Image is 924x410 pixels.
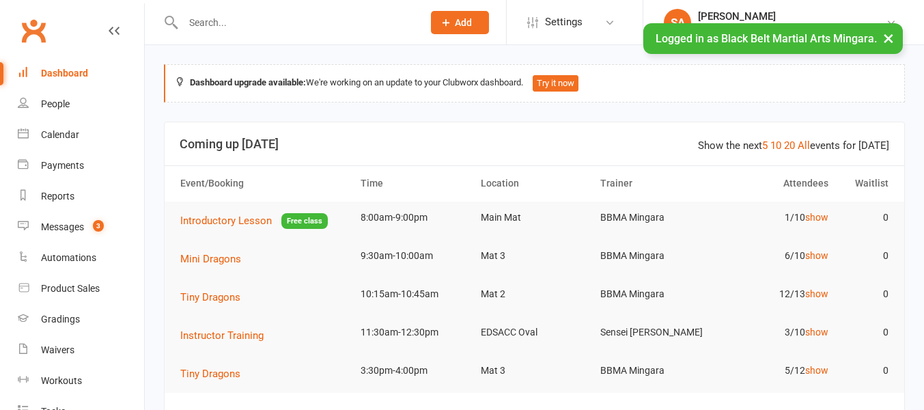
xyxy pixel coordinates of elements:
a: Workouts [18,366,144,396]
div: Reports [41,191,74,202]
td: Main Mat [475,202,595,234]
div: Gradings [41,314,80,325]
a: Product Sales [18,273,144,304]
input: Search... [179,13,413,32]
td: 5/12 [714,355,835,387]
button: Introductory LessonFree class [180,213,328,230]
td: 0 [835,202,895,234]
td: 6/10 [714,240,835,272]
td: 11:30am-12:30pm [354,316,475,348]
span: Settings [545,7,583,38]
td: BBMA Mingara [594,240,714,272]
div: Black Belt Martial Arts [GEOGRAPHIC_DATA] [698,23,886,35]
div: Calendar [41,129,79,140]
a: 5 [762,139,768,152]
div: Show the next events for [DATE] [698,137,889,154]
span: Add [455,17,472,28]
td: BBMA Mingara [594,278,714,310]
span: Free class [281,213,328,229]
td: Mat 3 [475,240,595,272]
div: Product Sales [41,283,100,294]
div: People [41,98,70,109]
button: Instructor Training [180,327,273,344]
div: We're working on an update to your Clubworx dashboard. [164,64,905,102]
a: show [805,365,828,376]
a: Gradings [18,304,144,335]
a: show [805,327,828,338]
a: Payments [18,150,144,181]
div: Automations [41,252,96,263]
h3: Coming up [DATE] [180,137,889,151]
a: show [805,250,828,261]
td: EDSACC Oval [475,316,595,348]
span: Tiny Dragons [180,368,240,380]
div: [PERSON_NAME] [698,10,886,23]
div: Messages [41,221,84,232]
td: 9:30am-10:00am [354,240,475,272]
a: Clubworx [16,14,51,48]
span: Logged in as Black Belt Martial Arts Mingara. [656,32,877,45]
th: Time [354,166,475,201]
td: BBMA Mingara [594,202,714,234]
button: Tiny Dragons [180,289,250,305]
div: Payments [41,160,84,171]
td: 0 [835,316,895,348]
td: 3:30pm-4:00pm [354,355,475,387]
span: Mini Dragons [180,253,241,265]
a: 10 [770,139,781,152]
a: show [805,288,828,299]
th: Trainer [594,166,714,201]
td: Mat 3 [475,355,595,387]
a: Waivers [18,335,144,366]
a: Messages 3 [18,212,144,243]
strong: Dashboard upgrade available: [190,77,306,87]
span: 3 [93,220,104,232]
td: Sensei [PERSON_NAME] [594,316,714,348]
th: Location [475,166,595,201]
span: Introductory Lesson [180,215,272,227]
button: × [876,23,901,53]
a: Dashboard [18,58,144,89]
a: show [805,212,828,223]
th: Attendees [714,166,835,201]
div: Waivers [41,344,74,355]
th: Event/Booking [174,166,354,201]
a: Reports [18,181,144,212]
td: BBMA Mingara [594,355,714,387]
button: Mini Dragons [180,251,251,267]
td: 10:15am-10:45am [354,278,475,310]
a: Calendar [18,120,144,150]
th: Waitlist [835,166,895,201]
td: 12/13 [714,278,835,310]
div: Workouts [41,375,82,386]
span: Instructor Training [180,329,264,342]
td: 0 [835,278,895,310]
a: All [798,139,810,152]
div: SA [664,9,691,36]
span: Tiny Dragons [180,291,240,303]
td: 3/10 [714,316,835,348]
a: People [18,89,144,120]
td: 1/10 [714,202,835,234]
a: 20 [784,139,795,152]
button: Tiny Dragons [180,366,250,382]
td: 8:00am-9:00pm [354,202,475,234]
button: Try it now [533,75,578,92]
button: Add [431,11,489,34]
a: Automations [18,243,144,273]
td: Mat 2 [475,278,595,310]
td: 0 [835,240,895,272]
td: 0 [835,355,895,387]
div: Dashboard [41,68,88,79]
